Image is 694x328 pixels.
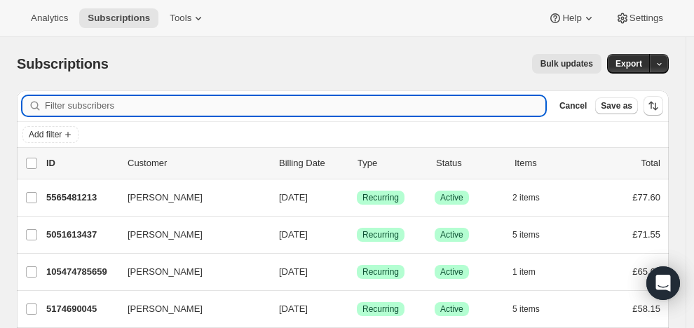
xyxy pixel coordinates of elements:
button: 5 items [512,299,555,319]
span: Active [440,303,463,315]
span: Recurring [362,266,399,278]
span: Save as [601,100,632,111]
span: [PERSON_NAME] [128,265,203,279]
span: [PERSON_NAME] [128,302,203,316]
span: Subscriptions [17,56,109,71]
button: Subscriptions [79,8,158,28]
span: [PERSON_NAME] [128,228,203,242]
span: Recurring [362,192,399,203]
p: Total [641,156,660,170]
p: 105474785659 [46,265,116,279]
button: Settings [607,8,672,28]
p: Billing Date [279,156,346,170]
span: [DATE] [279,192,308,203]
span: £71.55 [632,229,660,240]
p: ID [46,156,116,170]
p: 5051613437 [46,228,116,242]
span: Active [440,229,463,240]
span: [DATE] [279,303,308,314]
button: Bulk updates [532,54,601,74]
div: 5565481213[PERSON_NAME][DATE]SuccessRecurringSuccessActive2 items£77.60 [46,188,660,207]
span: 5 items [512,303,540,315]
div: 105474785659[PERSON_NAME][DATE]SuccessRecurringSuccessActive1 item£65.60 [46,262,660,282]
span: [DATE] [279,229,308,240]
span: 2 items [512,192,540,203]
button: [PERSON_NAME] [119,186,259,209]
span: Tools [170,13,191,24]
div: Type [358,156,425,170]
span: Add filter [29,129,62,140]
input: Filter subscribers [45,96,545,116]
div: IDCustomerBilling DateTypeStatusItemsTotal [46,156,660,170]
button: Save as [595,97,638,114]
button: Add filter [22,126,79,143]
button: [PERSON_NAME] [119,298,259,320]
span: £65.60 [632,266,660,277]
span: Help [562,13,581,24]
div: 5174690045[PERSON_NAME][DATE]SuccessRecurringSuccessActive5 items£58.15 [46,299,660,319]
div: Open Intercom Messenger [646,266,680,300]
p: 5565481213 [46,191,116,205]
button: 5 items [512,225,555,245]
span: [DATE] [279,266,308,277]
button: Analytics [22,8,76,28]
span: Active [440,266,463,278]
div: Items [515,156,582,170]
button: [PERSON_NAME] [119,224,259,246]
p: 5174690045 [46,302,116,316]
button: [PERSON_NAME] [119,261,259,283]
button: 2 items [512,188,555,207]
button: Sort the results [644,96,663,116]
span: £58.15 [632,303,660,314]
span: 1 item [512,266,536,278]
p: Status [436,156,503,170]
div: 5051613437[PERSON_NAME][DATE]SuccessRecurringSuccessActive5 items£71.55 [46,225,660,245]
span: 5 items [512,229,540,240]
span: Active [440,192,463,203]
span: Subscriptions [88,13,150,24]
span: Analytics [31,13,68,24]
button: Tools [161,8,214,28]
button: Cancel [554,97,592,114]
span: Settings [630,13,663,24]
span: £77.60 [632,192,660,203]
span: [PERSON_NAME] [128,191,203,205]
button: Help [540,8,604,28]
span: Bulk updates [540,58,593,69]
button: 1 item [512,262,551,282]
span: Export [615,58,642,69]
span: Recurring [362,303,399,315]
p: Customer [128,156,268,170]
span: Recurring [362,229,399,240]
button: Export [607,54,651,74]
span: Cancel [559,100,587,111]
